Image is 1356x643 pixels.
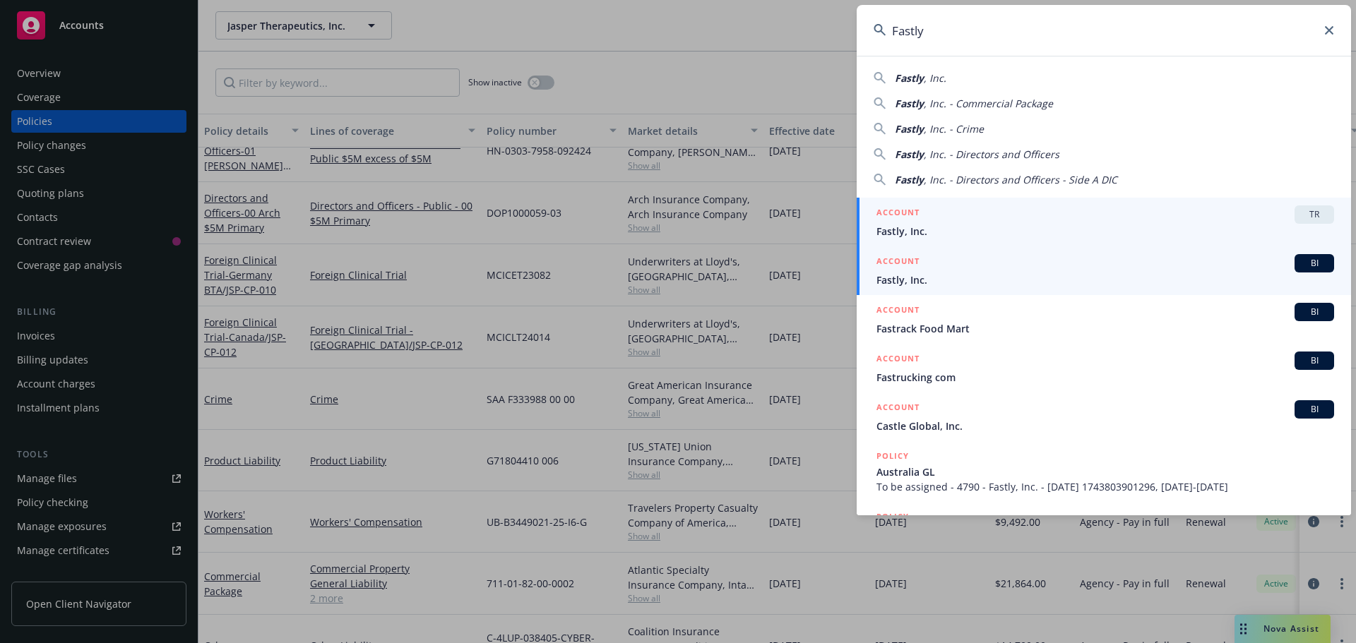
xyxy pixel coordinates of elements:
[857,295,1351,344] a: ACCOUNTBIFastrack Food Mart
[1300,208,1328,221] span: TR
[924,148,1059,161] span: , Inc. - Directors and Officers
[895,148,924,161] span: Fastly
[876,321,1334,336] span: Fastrack Food Mart
[876,272,1334,287] span: Fastly, Inc.
[924,173,1117,186] span: , Inc. - Directors and Officers - Side A DIC
[1300,354,1328,367] span: BI
[857,5,1351,56] input: Search...
[857,502,1351,563] a: POLICY
[876,303,920,320] h5: ACCOUNT
[1300,403,1328,416] span: BI
[876,419,1334,433] span: Castle Global, Inc.
[924,97,1053,110] span: , Inc. - Commercial Package
[876,351,920,368] h5: ACCOUNT
[895,173,924,186] span: Fastly
[1300,306,1328,318] span: BI
[876,400,920,417] h5: ACCOUNT
[876,479,1334,494] span: To be assigned - 4790 - Fastly, Inc. - [DATE] 1743803901296, [DATE]-[DATE]
[876,224,1334,239] span: Fastly, Inc.
[876,254,920,271] h5: ACCOUNT
[876,370,1334,385] span: Fastrucking com
[895,97,924,110] span: Fastly
[857,246,1351,295] a: ACCOUNTBIFastly, Inc.
[895,122,924,136] span: Fastly
[895,71,924,85] span: Fastly
[857,198,1351,246] a: ACCOUNTTRFastly, Inc.
[876,510,909,524] h5: POLICY
[857,344,1351,392] a: ACCOUNTBIFastrucking com
[924,122,984,136] span: , Inc. - Crime
[924,71,946,85] span: , Inc.
[876,449,909,463] h5: POLICY
[1300,257,1328,270] span: BI
[857,441,1351,502] a: POLICYAustralia GLTo be assigned - 4790 - Fastly, Inc. - [DATE] 1743803901296, [DATE]-[DATE]
[876,205,920,222] h5: ACCOUNT
[876,464,1334,479] span: Australia GL
[857,392,1351,441] a: ACCOUNTBICastle Global, Inc.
